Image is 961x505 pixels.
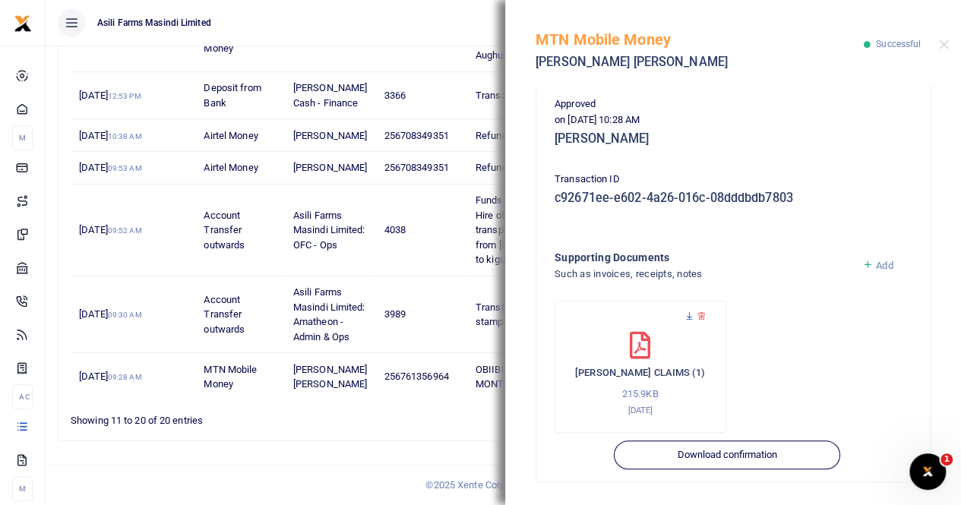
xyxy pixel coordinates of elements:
[79,224,141,235] span: [DATE]
[204,294,245,335] span: Account Transfer outwards
[536,55,864,70] h5: [PERSON_NAME] [PERSON_NAME]
[12,476,33,501] li: M
[555,172,912,188] p: Transaction ID
[14,14,32,33] img: logo-small
[71,405,425,428] div: Showing 11 to 20 of 20 entries
[108,132,142,140] small: 10:38 AM
[14,17,32,28] a: logo-small logo-large logo-large
[384,90,405,101] span: 3366
[293,210,365,251] span: Asili Farms Masindi Limited: OFC - Ops
[91,16,217,30] span: Asili Farms Masindi Limited
[79,90,141,101] span: [DATE]
[876,260,893,271] span: Add
[108,226,142,235] small: 09:52 AM
[384,308,405,320] span: 3989
[476,194,593,265] span: Funds transfer OFC for Hire of selfloader to transport maize headers from [GEOGRAPHIC_DATA] to ki...
[384,371,448,382] span: 256761356964
[571,387,710,402] p: 215.9KB
[108,164,142,172] small: 09:53 AM
[293,162,367,173] span: [PERSON_NAME]
[571,367,710,379] h6: [PERSON_NAME] CLAIMS (1)
[293,286,365,342] span: Asili Farms Masindi Limited: Amatheon - Admin & Ops
[108,311,142,319] small: 09:30 AM
[476,130,571,141] span: Refund to Ben for fuel
[12,384,33,409] li: Ac
[627,405,653,415] small: [DATE]
[204,364,257,390] span: MTN Mobile Money
[909,453,946,490] iframe: Intercom live chat
[204,130,258,141] span: Airtel Money
[293,364,367,390] span: [PERSON_NAME] [PERSON_NAME]
[204,162,258,173] span: Airtel Money
[555,301,726,433] div: OBIBI JOHN JULY SALARY CLAIMS (1)
[555,266,850,282] h4: Such as invoices, receipts, notes
[939,39,949,49] button: Close
[204,27,257,54] span: MTN Mobile Money
[536,30,864,49] h5: MTN Mobile Money
[940,453,953,466] span: 1
[876,39,921,49] span: Successful
[555,112,912,128] p: on [DATE] 10:28 AM
[384,162,448,173] span: 256708349351
[204,210,245,251] span: Account Transfer outwards
[555,249,850,266] h4: Supporting Documents
[384,130,448,141] span: 256708349351
[476,364,584,390] span: OBIIBI SALARY FOR THE MONTH OF JULY
[79,308,141,320] span: [DATE]
[555,131,912,147] h5: [PERSON_NAME]
[555,96,912,112] p: Approved
[862,260,893,271] a: Add
[79,130,141,141] span: [DATE]
[108,373,142,381] small: 09:28 AM
[476,90,564,101] span: Transaction Deposit
[555,191,912,206] h5: c92671ee-e602-4a26-016c-08dddbdb7803
[476,162,574,173] span: Refund to Ben for Visa
[614,440,839,469] button: Download confirmation
[476,301,586,328] span: Transfer to Amatheon for stamp
[293,130,367,141] span: [PERSON_NAME]
[79,371,141,382] span: [DATE]
[384,224,405,235] span: 4038
[108,92,141,100] small: 12:53 PM
[293,82,367,109] span: [PERSON_NAME] Cash - Finance
[79,162,141,173] span: [DATE]
[12,125,33,150] li: M
[204,82,261,109] span: Deposit from Bank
